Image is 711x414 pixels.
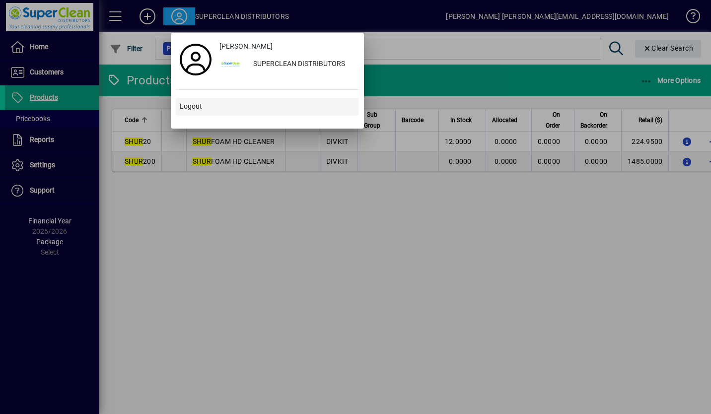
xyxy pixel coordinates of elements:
[176,51,215,69] a: Profile
[215,56,359,73] button: SUPERCLEAN DISTRIBUTORS
[176,98,359,116] button: Logout
[245,56,359,73] div: SUPERCLEAN DISTRIBUTORS
[180,101,202,112] span: Logout
[215,38,359,56] a: [PERSON_NAME]
[219,41,273,52] span: [PERSON_NAME]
